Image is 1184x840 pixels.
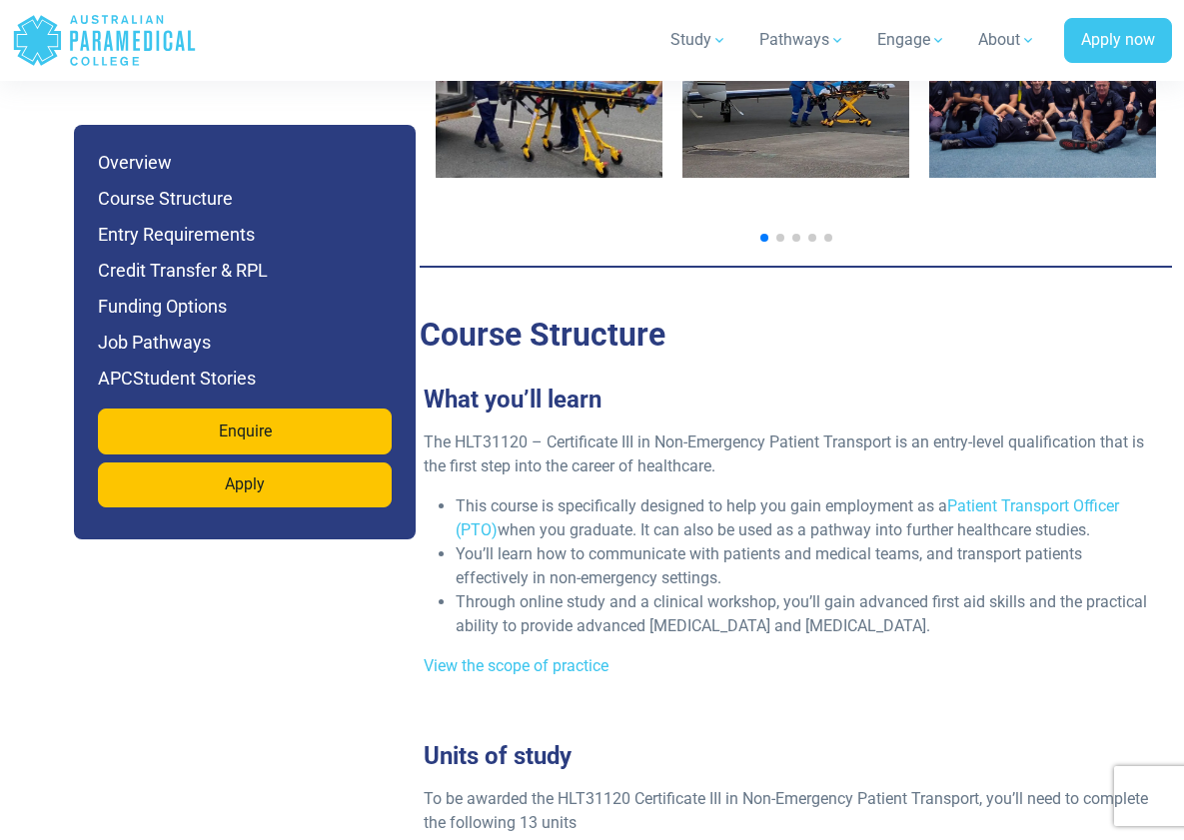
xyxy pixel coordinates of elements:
a: View the scope of practice [424,656,608,675]
h3: Units of study [412,742,1164,771]
span: Go to slide 3 [792,234,800,242]
h3: What you’ll learn [412,386,1164,415]
p: To be awarded the HLT31120 Certificate III in Non-Emergency Patient Transport, you’ll need to com... [424,787,1152,835]
a: Study [658,12,739,68]
a: Pathways [747,12,857,68]
span: Go to slide 4 [808,234,816,242]
a: About [966,12,1048,68]
li: This course is specifically designed to help you gain employment as a when you graduate. It can a... [456,494,1152,542]
li: Through online study and a clinical workshop, you’ll gain advanced first aid skills and the pract... [456,590,1152,638]
li: You’ll learn how to communicate with patients and medical teams, and transport patients effective... [456,542,1152,590]
span: Go to slide 5 [824,234,832,242]
span: Go to slide 1 [760,234,768,242]
a: Apply now [1064,18,1172,64]
a: Australian Paramedical College [12,8,197,73]
span: Go to slide 2 [776,234,784,242]
h2: Course Structure [420,316,1172,354]
a: Patient Transport Officer (PTO) [456,496,1119,539]
a: Engage [865,12,958,68]
p: The HLT31120 – Certificate III in Non-Emergency Patient Transport is an entry-level qualification... [424,430,1152,478]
